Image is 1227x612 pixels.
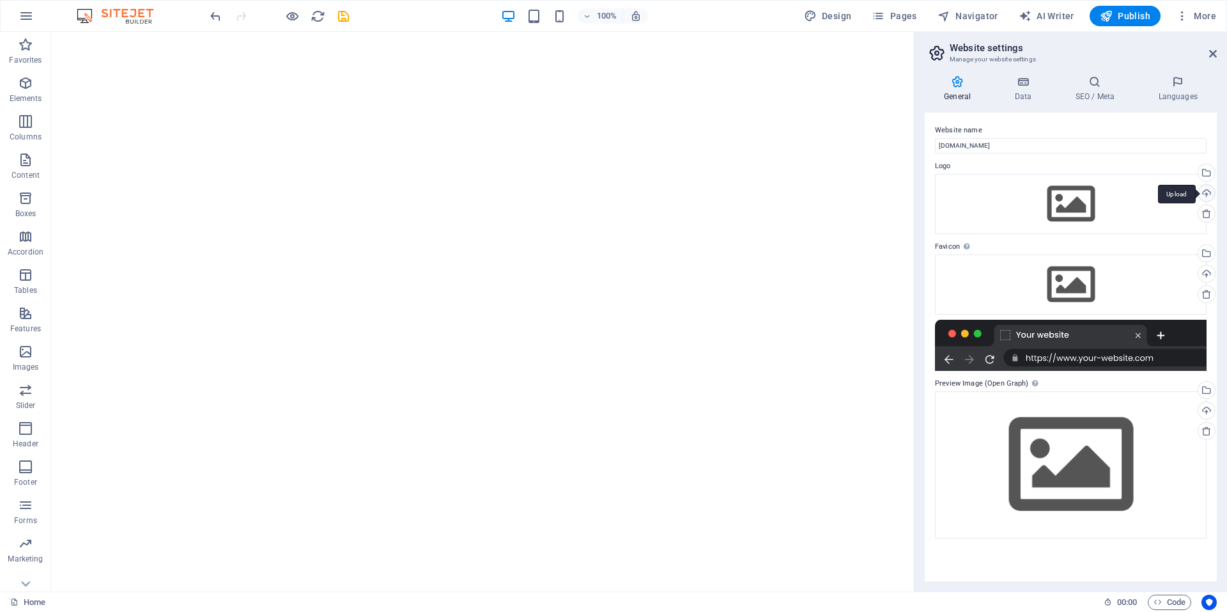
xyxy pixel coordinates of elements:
button: Usercentrics [1201,595,1217,610]
i: On resize automatically adjust zoom level to fit chosen device. [630,10,642,22]
div: Select files from the file manager, stock photos, or upload file(s) [935,255,1207,315]
p: Columns [10,132,42,142]
h6: Session time [1104,595,1138,610]
button: undo [208,8,223,24]
label: Preview Image (Open Graph) [935,376,1207,391]
label: Website name [935,123,1207,138]
span: Publish [1100,10,1150,22]
p: Slider [16,400,36,411]
button: save [336,8,351,24]
span: Code [1154,595,1185,610]
button: 100% [578,8,623,24]
i: Save (Ctrl+S) [336,9,351,24]
div: Select files from the file manager, stock photos, or upload file(s) [935,174,1207,234]
button: Publish [1090,6,1161,26]
p: Elements [10,93,42,104]
h4: SEO / Meta [1056,75,1139,102]
p: Header [13,439,38,449]
button: reload [310,8,325,24]
button: Click here to leave preview mode and continue editing [284,8,300,24]
label: Favicon [935,239,1207,255]
p: Footer [14,477,37,487]
button: Design [799,6,857,26]
input: Name... [935,138,1207,153]
p: Boxes [15,208,36,219]
span: Design [804,10,852,22]
p: Tables [14,285,37,295]
button: Navigator [932,6,1003,26]
button: Pages [867,6,922,26]
div: Design (Ctrl+Alt+Y) [799,6,857,26]
p: Favorites [9,55,42,65]
h4: General [925,75,995,102]
button: Code [1148,595,1191,610]
span: Navigator [938,10,998,22]
button: More [1171,6,1221,26]
span: 00 00 [1117,595,1137,610]
img: Editor Logo [73,8,169,24]
div: Select files from the file manager, stock photos, or upload file(s) [935,391,1207,538]
p: Forms [14,515,37,526]
p: Accordion [8,247,43,257]
h2: Website settings [950,42,1217,54]
i: Undo: Delete elements (Ctrl+Z) [208,9,223,24]
h4: Languages [1139,75,1217,102]
a: Click to cancel selection. Double-click to open Pages [10,595,45,610]
p: Images [13,362,39,372]
p: Content [12,170,40,180]
p: Marketing [8,554,43,564]
span: : [1126,597,1128,607]
h6: 100% [597,8,617,24]
span: More [1176,10,1216,22]
span: Pages [872,10,916,22]
h3: Manage your website settings [950,54,1191,65]
h4: Data [995,75,1056,102]
label: Logo [935,159,1207,174]
p: Features [10,324,41,334]
button: AI Writer [1014,6,1079,26]
a: Upload [1198,184,1215,202]
span: AI Writer [1019,10,1074,22]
